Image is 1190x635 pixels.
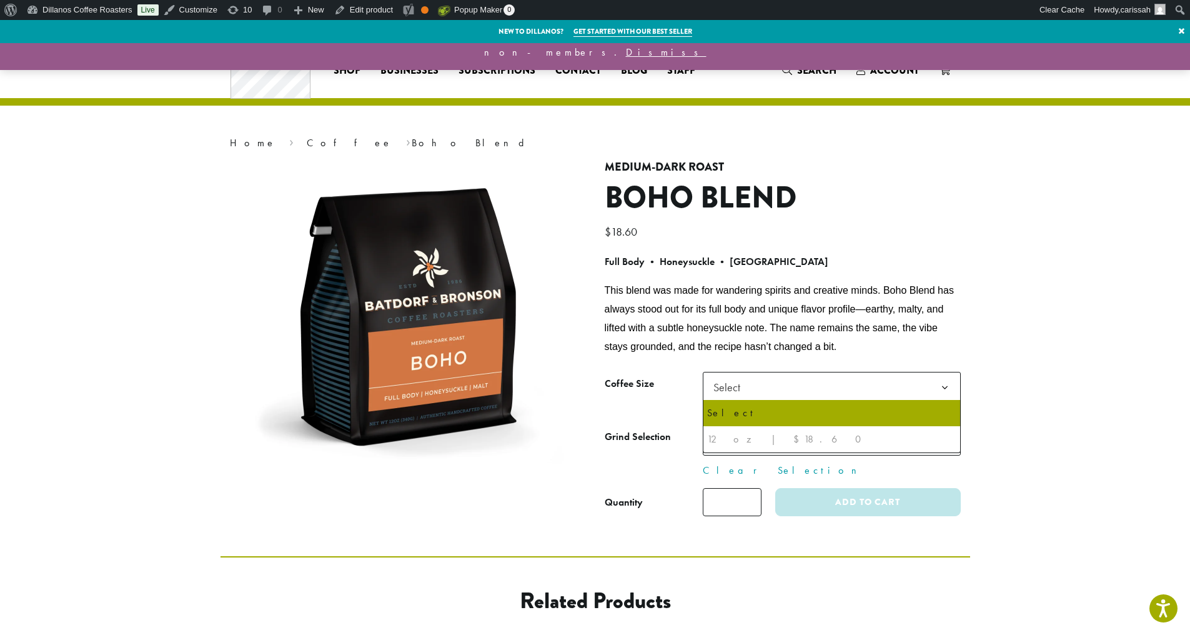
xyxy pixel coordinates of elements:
a: Dismiss [626,46,707,59]
span: carissah [1121,5,1151,14]
input: Product quantity [703,488,761,516]
button: Add to cart [775,488,960,516]
a: × [1173,20,1190,42]
span: Select [703,372,961,402]
span: Blog [621,63,647,79]
div: 12 oz | $18.60 [707,430,956,449]
span: This blend was made for wandering spirits and creative minds. Boho Blend has always stood out for... [605,285,954,352]
h4: Medium-Dark Roast [605,161,961,174]
span: Search [797,63,836,77]
bdi: 18.60 [605,224,640,239]
div: OK [421,6,429,14]
a: Coffee [307,136,392,149]
span: Businesses [380,63,439,79]
a: Live [137,4,159,16]
span: Staff [667,63,695,79]
span: Select [708,375,753,399]
a: Staff [657,61,705,81]
b: Full Body • Honeysuckle • [GEOGRAPHIC_DATA] [605,255,828,268]
span: Subscriptions [459,63,535,79]
a: Search [772,60,846,81]
span: $ [605,224,611,239]
div: Quantity [605,495,643,510]
span: 0 [503,4,515,16]
span: › [406,131,410,151]
li: Select [703,400,960,426]
label: Coffee Size [605,375,703,393]
span: Account [870,63,919,77]
a: Get started with our best seller [573,26,692,37]
nav: Breadcrumb [230,136,961,151]
span: › [289,131,294,151]
h1: Boho Blend [605,180,961,216]
a: Shop [324,61,370,81]
span: Contact [555,63,601,79]
a: Clear Selection [703,463,961,478]
span: Shop [334,63,360,79]
h2: Related products [321,587,870,614]
a: Home [230,136,276,149]
label: Grind Selection [605,428,703,446]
